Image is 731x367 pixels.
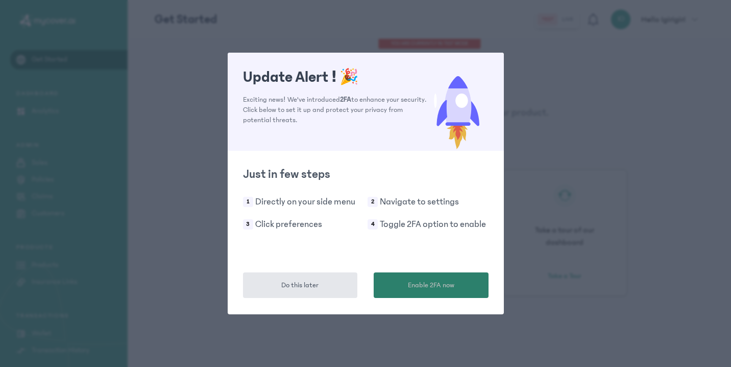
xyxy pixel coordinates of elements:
p: Directly on your side menu [255,195,355,209]
p: Navigate to settings [380,195,459,209]
button: Do this later [243,272,358,298]
p: Click preferences [255,217,322,232]
span: 2 [368,197,378,207]
h1: Update Alert ! [243,68,427,86]
span: 2FA [340,96,351,104]
p: Toggle 2FA option to enable [380,217,486,232]
span: Do this later [281,280,319,291]
span: 4 [368,219,378,230]
span: Enable 2FA now [408,280,454,291]
button: Enable 2FA now [374,272,489,298]
h2: Just in few steps [243,166,489,182]
span: 🎉 [339,68,358,86]
p: Exciting news! We've introduced to enhance your security. Click below to set it up and protect yo... [243,95,427,125]
span: 3 [243,219,253,230]
span: 1 [243,197,253,207]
